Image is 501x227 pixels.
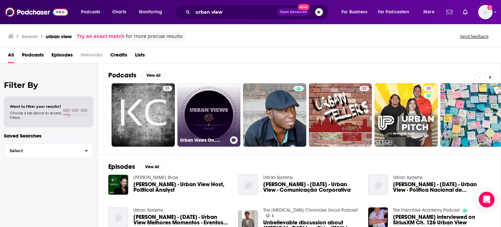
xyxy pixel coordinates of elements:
img: User Profile [478,5,493,19]
button: Select [4,143,94,158]
span: More [423,8,434,17]
span: Charts [112,8,126,17]
a: 5 [266,214,274,218]
a: Charts [108,7,130,17]
button: open menu [419,7,443,17]
img: Podchaser - Follow, Share and Rate Podcasts [5,6,68,18]
a: All [8,50,14,63]
span: 31 [165,86,170,92]
a: The Franchise Academy Podcast [393,207,460,213]
a: 30 [374,83,438,147]
span: Open Advanced [280,10,307,14]
button: open menu [374,7,419,17]
h2: Episodes [108,163,135,171]
span: 37 [362,86,367,92]
span: for more precise results [126,33,182,40]
h3: Urban Views On..... [180,138,227,143]
button: open menu [76,7,109,17]
a: 30 [424,86,433,91]
span: Logged in as LaurenCarrane [478,5,493,19]
span: New [298,4,310,10]
a: Rodrigo Carvalho - 18/09/2013 - Urban View Melhores Momentos - Eventos Corporativos [133,214,231,225]
a: Urban Systems [263,175,293,180]
a: Urban Systems [393,175,423,180]
button: Open AdvancedNew [277,8,310,16]
a: 31 [163,86,172,91]
span: [PERSON_NAME] - [DATE] - Urban View Melhores Momentos - Eventos Corporativos [133,214,231,225]
a: Mauricio Costa - 31/07/2013 - Urban View - Comunicação Corporativa [263,182,360,193]
button: open menu [337,7,375,17]
span: Networks [81,50,102,63]
a: Podcasts [22,50,44,63]
span: Podcasts [81,8,100,17]
a: Urban Systems [133,207,163,213]
a: Aylton Silva Affonso - 26/06/2013 - Urban View - Política Nacional de Desenvolvimento Urbano [393,182,490,193]
input: Search podcasts, credits, & more... [193,7,277,17]
a: PodcastsView All [108,71,165,79]
button: View All [140,163,164,171]
div: Open Intercom Messenger [479,192,494,207]
h2: Podcasts [108,71,136,79]
span: [PERSON_NAME] - Urban View Host, Political Analyst [133,182,231,193]
span: Want to filter your results? [10,104,61,109]
span: Select [4,149,80,153]
button: View All [142,72,165,79]
span: [PERSON_NAME] - [DATE] - Urban View - Política Nacional de Desenvolvimento [PERSON_NAME] [393,182,490,193]
a: Urban Views On..... [177,83,241,147]
span: Choose a tab above to access filters. [10,111,61,120]
img: Aylton Silva Affonso - 26/06/2013 - Urban View - Política Nacional de Desenvolvimento Urbano [368,175,388,195]
img: Shermichael Singleton - Urban View Host, Political Analyst [108,175,128,195]
button: Show profile menu [478,5,493,19]
a: Karen Hunter Show [133,175,178,180]
svg: Add a profile image [487,5,493,10]
span: 5 [272,215,274,218]
div: Search podcasts, credits, & more... [181,5,335,20]
a: Episodes [52,50,73,63]
span: [PERSON_NAME] interviewed on SiriusXM Ch. 126 Urban View [393,214,490,225]
span: For Business [342,8,367,17]
img: Mauricio Costa - 31/07/2013 - Urban View - Comunicação Corporativa [238,175,258,195]
span: Monitoring [139,8,162,17]
a: 37 [359,86,369,91]
a: Show notifications dropdown [460,7,470,18]
a: Lists [135,50,145,63]
a: Shermichael Singleton - Urban View Host, Political Analyst [133,182,231,193]
a: 37 [309,83,372,147]
span: 30 [426,86,431,92]
h3: Search [22,33,38,40]
button: open menu [134,7,171,17]
a: 31 [112,83,175,147]
a: The Circumcision Chronicles Uncut Podcast [263,207,358,213]
a: EpisodesView All [108,163,164,171]
h3: urban view [46,33,72,40]
a: Try an exact match [77,33,125,40]
a: Credits [110,50,127,63]
span: [PERSON_NAME] - [DATE] - Urban View - Comunicação Corporativa [263,182,360,193]
a: Tom Scarda interviewed on SiriusXM Ch. 126 Urban View [393,214,490,225]
button: Send feedback [458,34,491,39]
span: For Podcasters [378,8,409,17]
p: Saved Searches [4,133,94,139]
h2: Filter By [4,80,94,90]
a: Show notifications dropdown [444,7,455,18]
